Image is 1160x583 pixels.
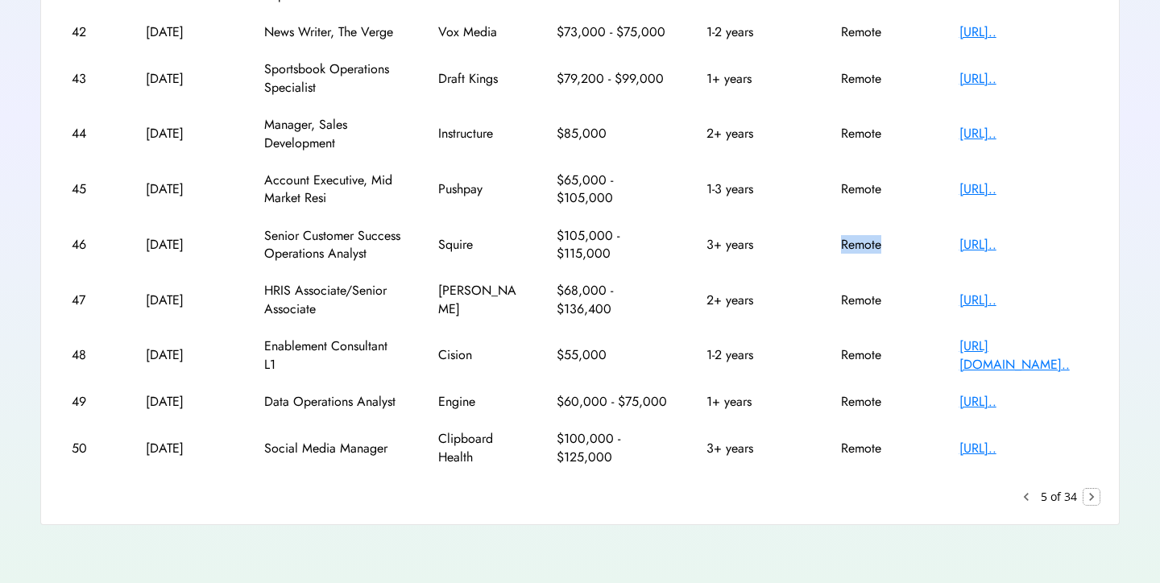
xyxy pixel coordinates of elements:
div: Remote [841,440,922,457]
div: Enablement Consultant L1 [264,337,401,374]
div: Cision [438,346,519,364]
div: [URL].. [959,393,1088,411]
div: Data Operations Analyst [264,393,401,411]
div: 49 [72,393,108,411]
button: chevron_right [1083,489,1100,505]
div: [URL].. [959,23,1088,41]
div: $85,000 [557,125,669,143]
div: Remote [841,23,922,41]
div: Draft Kings [438,70,519,88]
div: [URL].. [959,440,1088,457]
div: 1-2 years [706,23,803,41]
div: $73,000 - $75,000 [557,23,669,41]
div: 42 [72,23,108,41]
div: Instructure [438,125,519,143]
div: 47 [72,291,108,309]
div: HRIS Associate/Senior Associate [264,282,401,318]
div: [DATE] [146,125,226,143]
div: $65,000 - $105,000 [557,172,669,208]
div: 46 [72,236,108,254]
div: Squire [438,236,519,254]
div: [DATE] [146,393,226,411]
div: [URL].. [959,125,1088,143]
div: Remote [841,70,922,88]
div: 3+ years [706,440,803,457]
div: Remote [841,236,922,254]
div: $100,000 - $125,000 [557,430,669,466]
div: News Writer, The Verge [264,23,401,41]
div: [DATE] [146,346,226,364]
div: Remote [841,125,922,143]
div: Clipboard Health [438,430,519,466]
div: 1+ years [706,393,803,411]
div: 3+ years [706,236,803,254]
div: Remote [841,291,922,309]
div: [URL].. [959,70,1088,88]
div: Engine [438,393,519,411]
div: [DATE] [146,70,226,88]
div: Senior Customer Success Operations Analyst [264,227,401,263]
button: keyboard_arrow_left [1018,489,1034,505]
div: [DATE] [146,23,226,41]
div: 48 [72,346,108,364]
div: Vox Media [438,23,519,41]
div: [DATE] [146,440,226,457]
div: 1+ years [706,70,803,88]
div: Remote [841,393,922,411]
div: Sportsbook Operations Specialist [264,60,401,97]
div: $105,000 - $115,000 [557,227,669,263]
div: [DATE] [146,236,226,254]
div: [URL].. [959,236,1088,254]
div: 1-2 years [706,346,803,364]
div: 45 [72,180,108,198]
div: 5 of 34 [1041,489,1077,505]
div: [URL][DOMAIN_NAME].. [959,337,1088,374]
div: 43 [72,70,108,88]
div: $68,000 - $136,400 [557,282,669,318]
div: [DATE] [146,291,226,309]
div: $79,200 - $99,000 [557,70,669,88]
div: [URL].. [959,291,1088,309]
div: 44 [72,125,108,143]
div: $55,000 [557,346,669,364]
div: $60,000 - $75,000 [557,393,669,411]
div: 2+ years [706,291,803,309]
div: [PERSON_NAME] [438,282,519,318]
div: 1-3 years [706,180,803,198]
div: 50 [72,440,108,457]
div: Social Media Manager [264,440,401,457]
div: 2+ years [706,125,803,143]
div: Manager, Sales Development [264,116,401,152]
div: Account Executive, Mid Market Resi [264,172,401,208]
div: Remote [841,346,922,364]
div: [URL].. [959,180,1088,198]
div: Pushpay [438,180,519,198]
div: [DATE] [146,180,226,198]
div: Remote [841,180,922,198]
